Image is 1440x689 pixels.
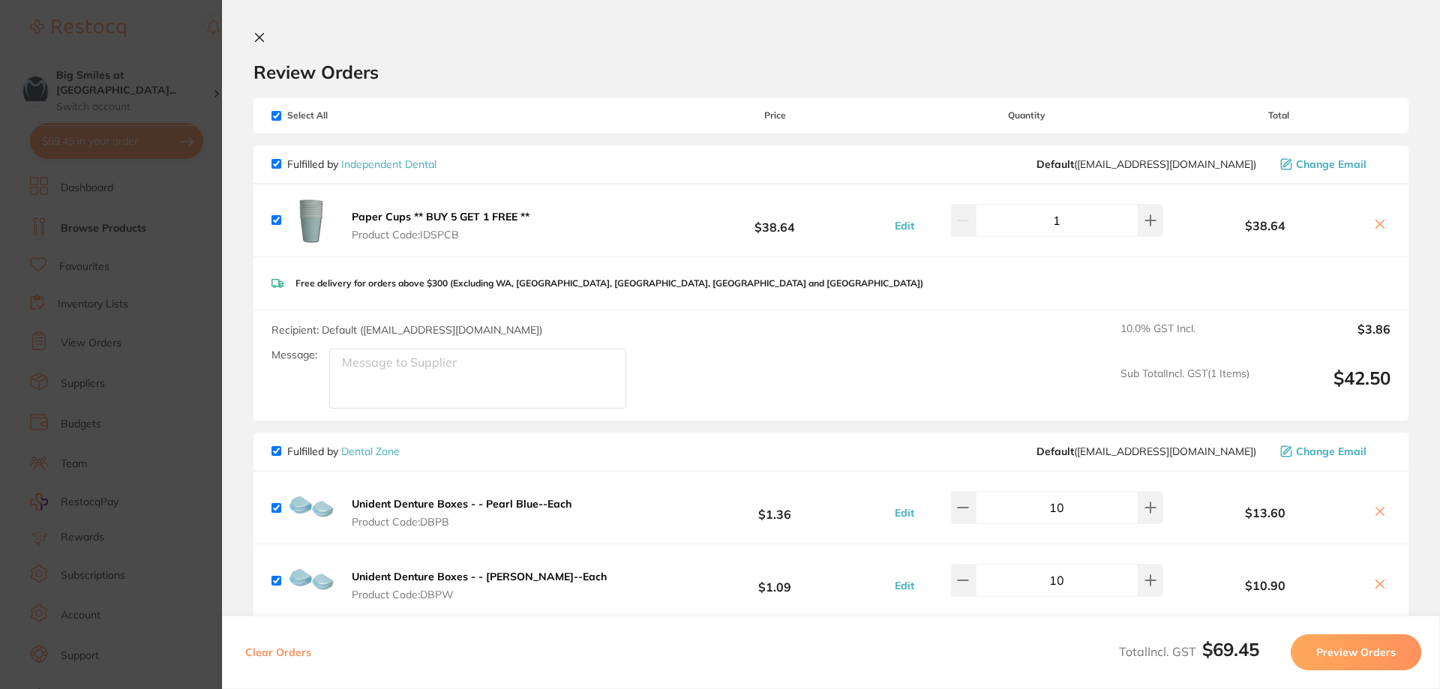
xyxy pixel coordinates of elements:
[1261,367,1390,409] output: $42.50
[271,110,421,121] span: Select All
[341,445,400,458] a: Dental Zone
[352,210,529,223] b: Paper Cups ** BUY 5 GET 1 FREE **
[287,445,400,457] p: Fulfilled by
[1119,644,1259,659] span: Total Incl. GST
[295,278,923,289] p: Free delivery for orders above $300 (Excluding WA, [GEOGRAPHIC_DATA], [GEOGRAPHIC_DATA], [GEOGRAP...
[352,516,571,528] span: Product Code: DBPB
[253,61,1408,83] h2: Review Orders
[1261,322,1390,355] output: $3.86
[1276,157,1390,171] button: Change Email
[1276,445,1390,458] button: Change Email
[1120,322,1249,355] span: 10.0 % GST Incl.
[271,323,542,337] span: Recipient: Default ( [EMAIL_ADDRESS][DOMAIN_NAME] )
[1036,445,1074,458] b: Default
[1296,445,1366,457] span: Change Email
[890,579,919,592] button: Edit
[663,567,886,595] b: $1.09
[352,229,529,241] span: Product Code: IDSPCB
[1291,634,1421,670] button: Preview Orders
[347,497,576,529] button: Unident Denture Boxes - - Pearl Blue--Each Product Code:DBPB
[1167,219,1363,232] b: $38.64
[347,210,534,241] button: Paper Cups ** BUY 5 GET 1 FREE ** Product Code:IDSPCB
[663,206,886,234] b: $38.64
[1202,638,1259,661] b: $69.45
[890,506,919,520] button: Edit
[890,219,919,232] button: Edit
[352,497,571,511] b: Unident Denture Boxes - - Pearl Blue--Each
[287,196,335,244] img: dHVzZGUyMA
[347,570,611,601] button: Unident Denture Boxes - - [PERSON_NAME]--Each Product Code:DBPW
[887,110,1167,121] span: Quantity
[1167,579,1363,592] b: $10.90
[1036,157,1074,171] b: Default
[1036,158,1256,170] span: orders@independentdental.com.au
[287,484,335,532] img: eGJiOXo5MQ
[287,158,436,170] p: Fulfilled by
[1167,506,1363,520] b: $13.60
[352,589,607,601] span: Product Code: DBPW
[341,157,436,171] a: Independent Dental
[287,556,335,604] img: MXlyOXNhOA
[352,570,607,583] b: Unident Denture Boxes - - [PERSON_NAME]--Each
[1036,445,1256,457] span: hello@dentalzone.com.au
[1296,158,1366,170] span: Change Email
[1120,367,1249,409] span: Sub Total Incl. GST ( 1 Items)
[271,349,317,361] label: Message:
[663,494,886,522] b: $1.36
[241,634,316,670] button: Clear Orders
[663,110,886,121] span: Price
[1167,110,1390,121] span: Total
